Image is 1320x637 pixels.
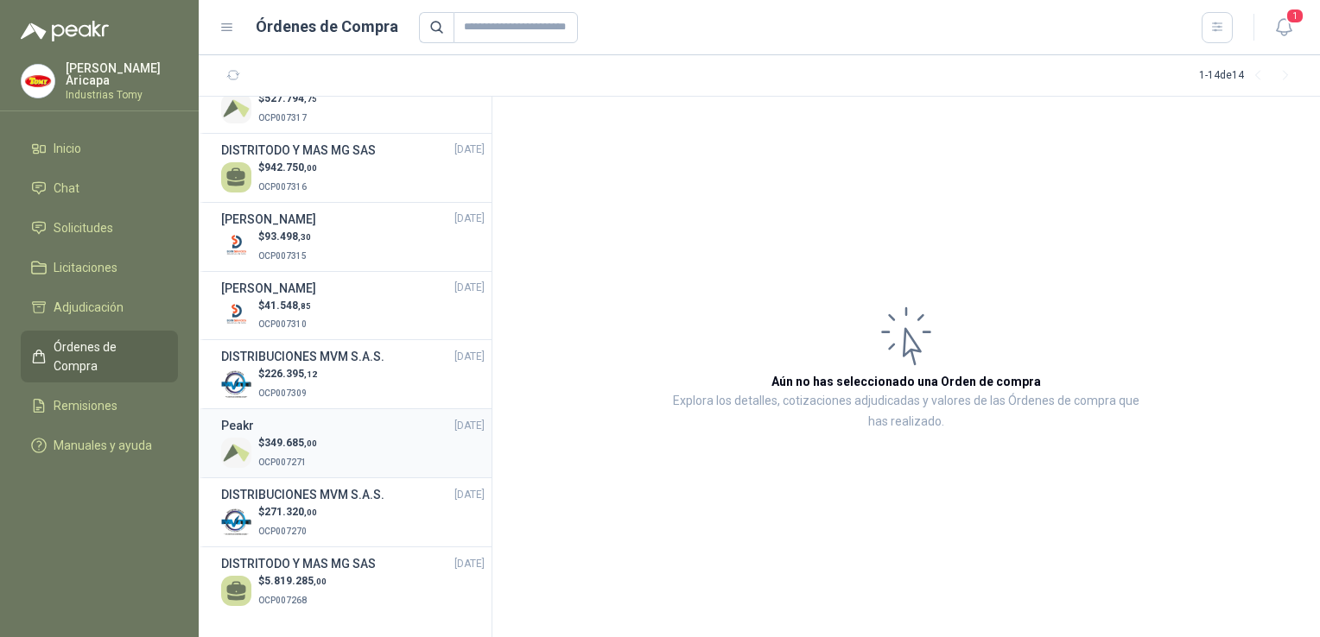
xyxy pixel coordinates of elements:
a: DISTRITODO Y MAS MG SAS[DATE] $942.750,00OCP007316 [221,141,485,195]
a: Inicio [21,132,178,165]
span: OCP007268 [258,596,307,605]
p: $ [258,504,317,520]
a: Peakr[DATE] Company Logo$527.794,75OCP007317 [221,72,485,126]
p: $ [258,229,311,245]
p: Industrias Tomy [66,90,178,100]
span: OCP007310 [258,319,307,329]
span: OCP007270 [258,527,307,536]
span: 226.395 [264,368,317,380]
span: OCP007317 [258,113,307,123]
span: 5.819.285 [264,575,327,587]
span: ,00 [304,508,317,517]
a: Licitaciones [21,251,178,284]
h3: Peakr [221,416,254,435]
h3: DISTRITODO Y MAS MG SAS [221,141,376,160]
span: ,30 [298,232,311,242]
a: DISTRITODO Y MAS MG SAS[DATE] $5.819.285,00OCP007268 [221,554,485,609]
img: Company Logo [221,231,251,262]
span: ,00 [304,163,317,173]
p: $ [258,160,317,176]
span: Adjudicación [54,298,124,317]
span: OCP007315 [258,251,307,261]
a: DISTRIBUCIONES MVM S.A.S.[DATE] Company Logo$271.320,00OCP007270 [221,485,485,539]
p: [PERSON_NAME] Aricapa [66,62,178,86]
span: 942.750 [264,161,317,173]
p: $ [258,573,327,590]
a: Solicitudes [21,211,178,244]
h3: [PERSON_NAME] [221,210,316,229]
span: ,00 [314,577,327,586]
h3: DISTRIBUCIONES MVM S.A.S. [221,485,384,504]
span: Solicitudes [54,218,113,237]
img: Company Logo [221,438,251,468]
img: Company Logo [221,300,251,331]
a: Adjudicación [21,291,178,324]
span: Licitaciones [54,258,117,277]
a: Manuales y ayuda [21,429,178,462]
h3: Aún no has seleccionado una Orden de compra [771,372,1041,391]
p: $ [258,366,317,382]
span: [DATE] [454,211,485,227]
h3: DISTRITODO Y MAS MG SAS [221,554,376,573]
a: Chat [21,172,178,205]
a: DISTRIBUCIONES MVM S.A.S.[DATE] Company Logo$226.395,12OCP007309 [221,347,485,401]
span: 1 [1285,8,1304,24]
span: 93.498 [264,230,311,243]
a: [PERSON_NAME][DATE] Company Logo$41.548,85OCP007310 [221,279,485,333]
button: 1 [1268,12,1299,43]
span: Inicio [54,139,81,158]
span: ,75 [304,94,317,104]
span: Chat [54,179,79,198]
span: [DATE] [454,280,485,296]
a: [PERSON_NAME][DATE] Company Logo$93.498,30OCP007315 [221,210,485,264]
div: 1 - 14 de 14 [1199,62,1299,90]
a: Peakr[DATE] Company Logo$349.685,00OCP007271 [221,416,485,470]
span: ,85 [298,301,311,311]
img: Company Logo [221,93,251,123]
span: OCP007316 [258,182,307,192]
img: Company Logo [221,369,251,399]
span: OCP007309 [258,388,307,398]
h3: [PERSON_NAME] [221,279,316,298]
span: [DATE] [454,487,485,503]
img: Company Logo [22,65,54,98]
span: [DATE] [454,142,485,158]
p: $ [258,435,317,451]
img: Logo peakr [21,21,109,41]
h1: Órdenes de Compra [256,15,398,39]
p: Explora los detalles, cotizaciones adjudicadas y valores de las Órdenes de compra que has realizado. [665,391,1147,432]
a: Órdenes de Compra [21,331,178,382]
h3: DISTRIBUCIONES MVM S.A.S. [221,347,384,366]
span: [DATE] [454,556,485,572]
span: ,12 [304,369,317,379]
img: Company Logo [221,507,251,537]
span: Remisiones [54,396,117,415]
span: [DATE] [454,418,485,434]
a: Remisiones [21,389,178,422]
span: ,00 [304,438,317,448]
span: OCP007271 [258,457,307,467]
p: $ [258,91,317,107]
span: [DATE] [454,349,485,365]
span: 527.794 [264,92,317,104]
span: 41.548 [264,300,311,312]
p: $ [258,298,311,314]
span: 271.320 [264,506,317,518]
span: 349.685 [264,437,317,449]
span: Manuales y ayuda [54,436,152,455]
span: Órdenes de Compra [54,337,162,375]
